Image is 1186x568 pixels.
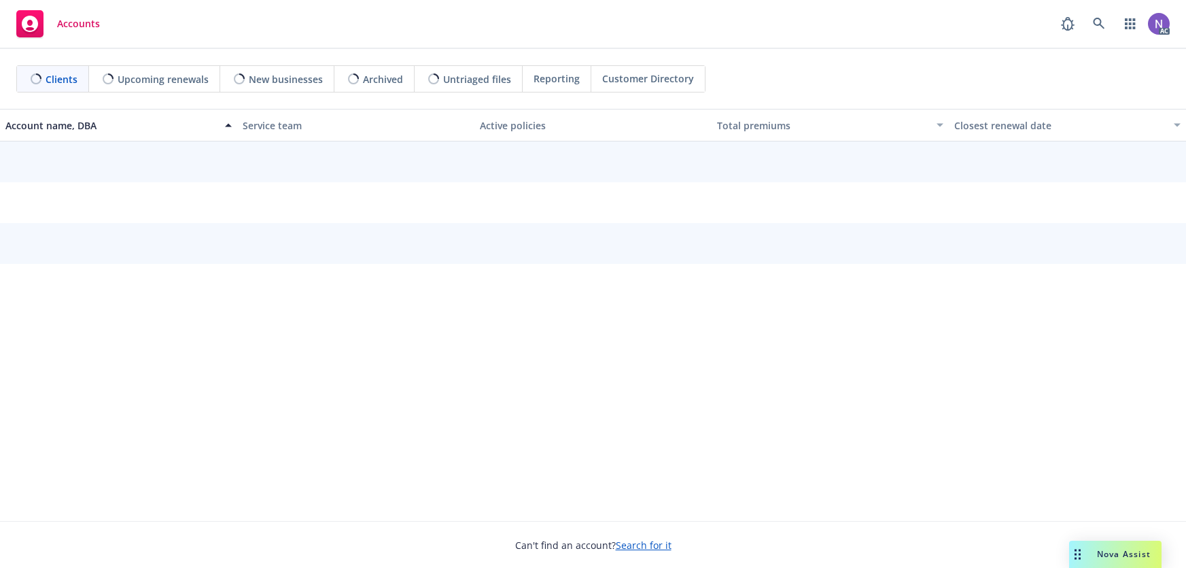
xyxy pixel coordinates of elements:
[1117,10,1144,37] a: Switch app
[534,71,580,86] span: Reporting
[616,539,672,552] a: Search for it
[443,72,511,86] span: Untriaged files
[602,71,694,86] span: Customer Directory
[1054,10,1081,37] a: Report a Bug
[57,18,100,29] span: Accounts
[1069,541,1086,568] div: Drag to move
[1148,13,1170,35] img: photo
[954,118,1166,133] div: Closest renewal date
[717,118,928,133] div: Total premiums
[1069,541,1162,568] button: Nova Assist
[949,109,1186,141] button: Closest renewal date
[11,5,105,43] a: Accounts
[46,72,77,86] span: Clients
[1085,10,1113,37] a: Search
[243,118,469,133] div: Service team
[363,72,403,86] span: Archived
[249,72,323,86] span: New businesses
[712,109,949,141] button: Total premiums
[1097,548,1151,560] span: Nova Assist
[515,538,672,552] span: Can't find an account?
[474,109,712,141] button: Active policies
[118,72,209,86] span: Upcoming renewals
[237,109,474,141] button: Service team
[5,118,217,133] div: Account name, DBA
[480,118,706,133] div: Active policies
